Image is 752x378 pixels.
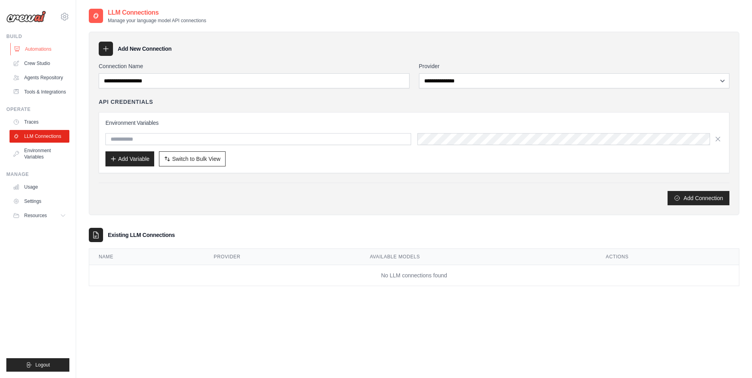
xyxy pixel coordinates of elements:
[35,362,50,368] span: Logout
[99,62,409,70] label: Connection Name
[6,33,69,40] div: Build
[108,8,206,17] h2: LLM Connections
[10,144,69,163] a: Environment Variables
[105,119,723,127] h3: Environment Variables
[596,249,739,265] th: Actions
[419,62,730,70] label: Provider
[6,358,69,372] button: Logout
[6,106,69,113] div: Operate
[10,181,69,193] a: Usage
[108,231,175,239] h3: Existing LLM Connections
[159,151,226,166] button: Switch to Bulk View
[668,191,729,205] button: Add Connection
[360,249,596,265] th: Available Models
[6,11,46,23] img: Logo
[204,249,360,265] th: Provider
[10,71,69,84] a: Agents Repository
[172,155,220,163] span: Switch to Bulk View
[10,209,69,222] button: Resources
[10,43,70,55] a: Automations
[89,249,204,265] th: Name
[10,195,69,208] a: Settings
[10,57,69,70] a: Crew Studio
[24,212,47,219] span: Resources
[118,45,172,53] h3: Add New Connection
[6,171,69,178] div: Manage
[10,116,69,128] a: Traces
[10,86,69,98] a: Tools & Integrations
[99,98,153,106] h4: API Credentials
[10,130,69,143] a: LLM Connections
[108,17,206,24] p: Manage your language model API connections
[89,265,739,286] td: No LLM connections found
[105,151,154,166] button: Add Variable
